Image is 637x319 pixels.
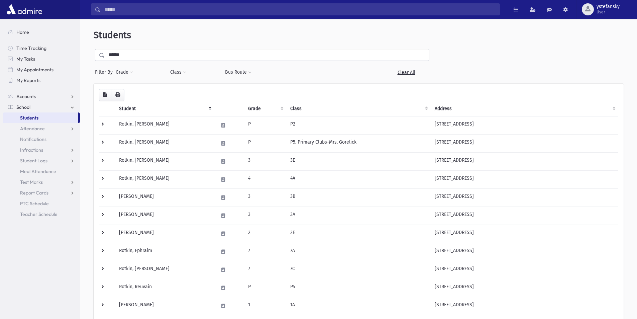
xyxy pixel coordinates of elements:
td: [PERSON_NAME] [115,225,214,243]
a: Students [3,112,78,123]
span: ystefansky [597,4,620,9]
td: 3A [286,207,431,225]
button: Bus Route [225,66,252,78]
td: [STREET_ADDRESS] [431,152,618,170]
span: Students [20,115,38,121]
td: Rotkin, Reuvain [115,279,214,297]
td: [PERSON_NAME] [115,207,214,225]
td: [STREET_ADDRESS] [431,297,618,315]
span: School [16,104,30,110]
td: P4 [286,279,431,297]
a: Test Marks [3,177,80,187]
td: P [244,116,286,134]
a: Clear All [383,66,429,78]
td: Rotkin, [PERSON_NAME] [115,170,214,188]
td: 7 [244,261,286,279]
td: 2 [244,225,286,243]
td: P [244,134,286,152]
td: 7A [286,243,431,261]
span: Accounts [16,93,36,99]
td: 7 [244,243,286,261]
td: Rotkin, [PERSON_NAME] [115,152,214,170]
span: Teacher Schedule [20,211,58,217]
a: My Reports [3,75,80,86]
a: Student Logs [3,155,80,166]
td: 3 [244,207,286,225]
td: [STREET_ADDRESS] [431,188,618,207]
a: School [3,102,80,112]
td: [STREET_ADDRESS] [431,116,618,134]
span: Test Marks [20,179,43,185]
td: 7C [286,261,431,279]
button: Print [111,89,124,101]
td: 3 [244,188,286,207]
th: Grade: activate to sort column ascending [244,101,286,116]
th: Student: activate to sort column descending [115,101,214,116]
span: Student Logs [20,158,47,164]
span: User [597,9,620,15]
a: Infractions [3,145,80,155]
span: Infractions [20,147,43,153]
span: My Reports [16,77,40,83]
td: [STREET_ADDRESS] [431,207,618,225]
input: Search [101,3,500,15]
a: Home [3,27,80,37]
span: PTC Schedule [20,201,49,207]
td: [STREET_ADDRESS] [431,225,618,243]
td: 3 [244,152,286,170]
td: 2E [286,225,431,243]
td: P [244,279,286,297]
td: Rotkin, Ephraim [115,243,214,261]
td: 1A [286,297,431,315]
span: Time Tracking [16,45,46,51]
td: Rotkin, [PERSON_NAME] [115,116,214,134]
td: Rotkin, [PERSON_NAME] [115,261,214,279]
a: Attendance [3,123,80,134]
td: 1 [244,297,286,315]
td: [PERSON_NAME] [115,297,214,315]
td: [STREET_ADDRESS] [431,261,618,279]
a: Time Tracking [3,43,80,54]
span: Meal Attendance [20,168,56,174]
a: Accounts [3,91,80,102]
a: Report Cards [3,187,80,198]
span: Home [16,29,29,35]
span: My Tasks [16,56,35,62]
td: Rotkin, [PERSON_NAME] [115,134,214,152]
button: CSV [99,89,111,101]
td: [STREET_ADDRESS] [431,279,618,297]
a: My Appointments [3,64,80,75]
td: P5, Primary Clubs-Mrs. Gorelick [286,134,431,152]
td: [PERSON_NAME] [115,188,214,207]
td: [STREET_ADDRESS] [431,243,618,261]
td: [STREET_ADDRESS] [431,134,618,152]
span: Filter By [95,69,115,76]
button: Grade [115,66,133,78]
img: AdmirePro [5,3,44,16]
td: P2 [286,116,431,134]
td: [STREET_ADDRESS] [431,170,618,188]
td: 4A [286,170,431,188]
span: My Appointments [16,67,54,73]
th: Class: activate to sort column ascending [286,101,431,116]
a: My Tasks [3,54,80,64]
th: Address: activate to sort column ascending [431,101,618,116]
span: Students [94,29,131,41]
a: Meal Attendance [3,166,80,177]
button: Class [170,66,187,78]
td: 3E [286,152,431,170]
span: Report Cards [20,190,48,196]
a: PTC Schedule [3,198,80,209]
td: 3B [286,188,431,207]
span: Attendance [20,126,45,132]
a: Teacher Schedule [3,209,80,220]
td: 4 [244,170,286,188]
span: Notifications [20,136,46,142]
a: Notifications [3,134,80,145]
